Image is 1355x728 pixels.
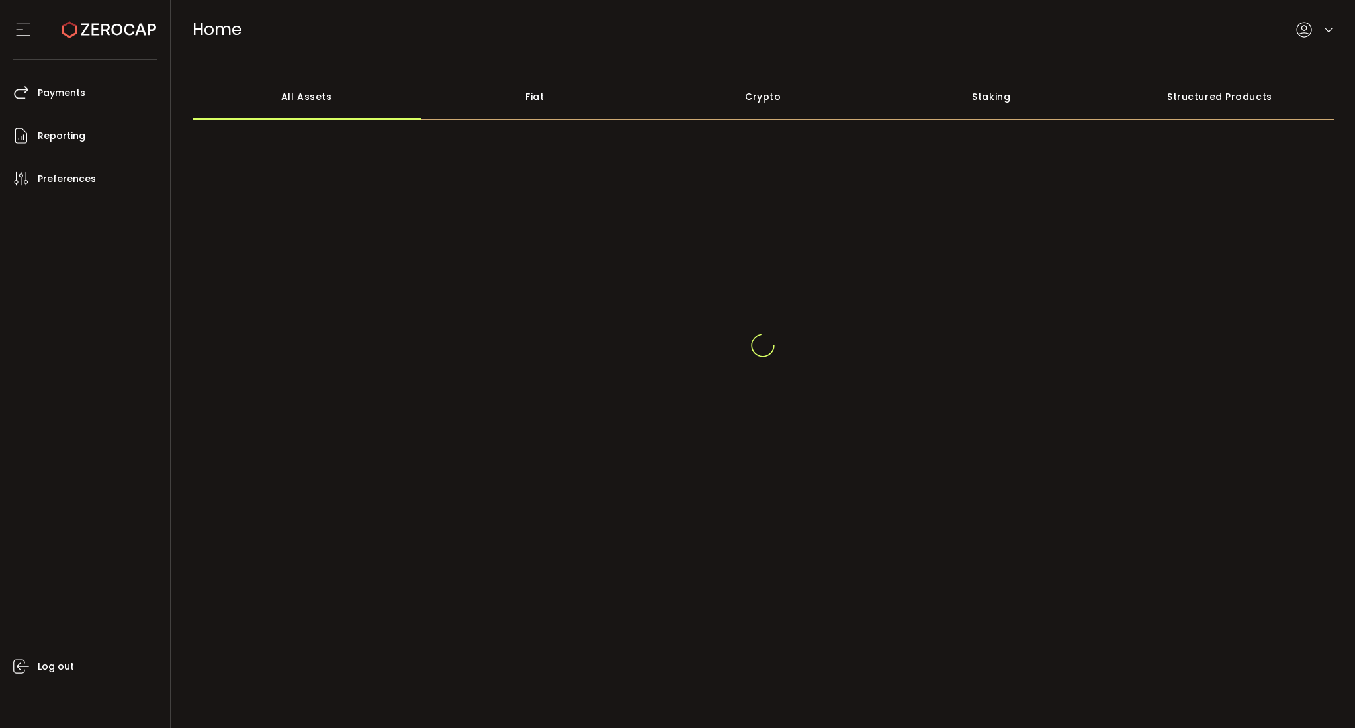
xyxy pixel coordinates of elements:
[193,18,241,41] span: Home
[1106,73,1334,120] div: Structured Products
[38,83,85,103] span: Payments
[649,73,877,120] div: Crypto
[421,73,649,120] div: Fiat
[877,73,1106,120] div: Staking
[38,657,74,676] span: Log out
[38,169,96,189] span: Preferences
[193,73,421,120] div: All Assets
[38,126,85,146] span: Reporting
